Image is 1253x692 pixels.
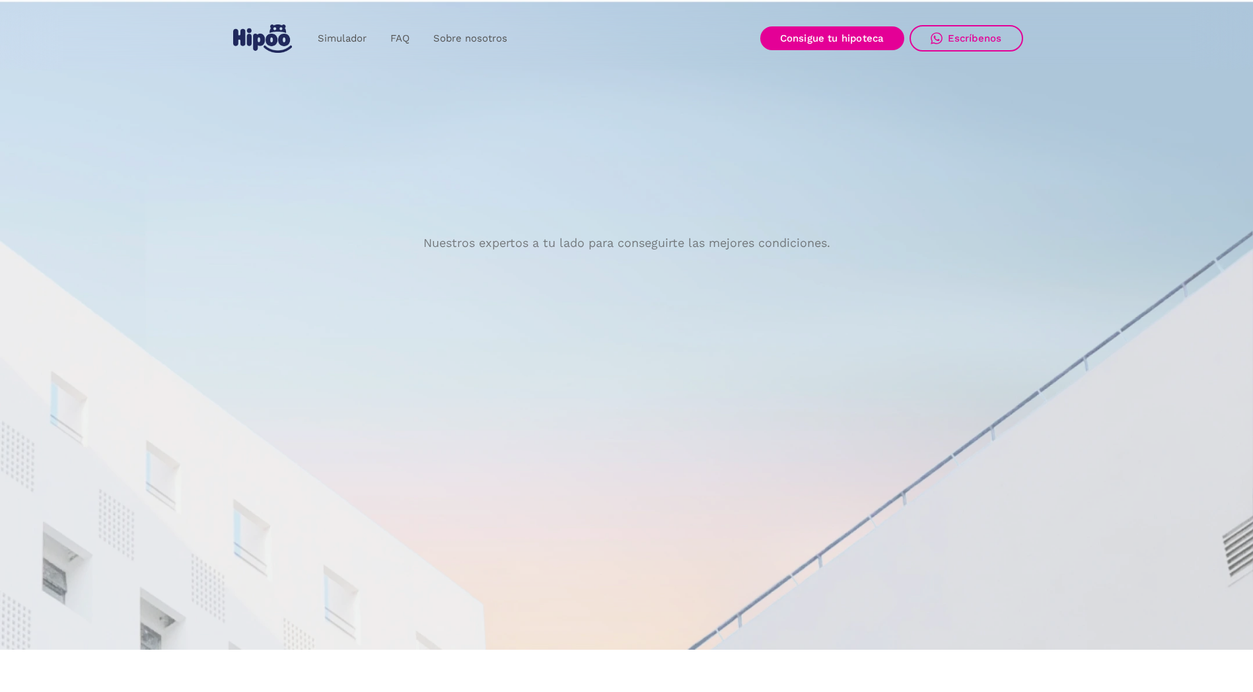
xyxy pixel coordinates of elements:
[948,32,1002,44] div: Escríbenos
[306,26,378,52] a: Simulador
[421,26,519,52] a: Sobre nosotros
[760,26,904,50] a: Consigue tu hipoteca
[231,19,295,58] a: home
[378,26,421,52] a: FAQ
[910,25,1023,52] a: Escríbenos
